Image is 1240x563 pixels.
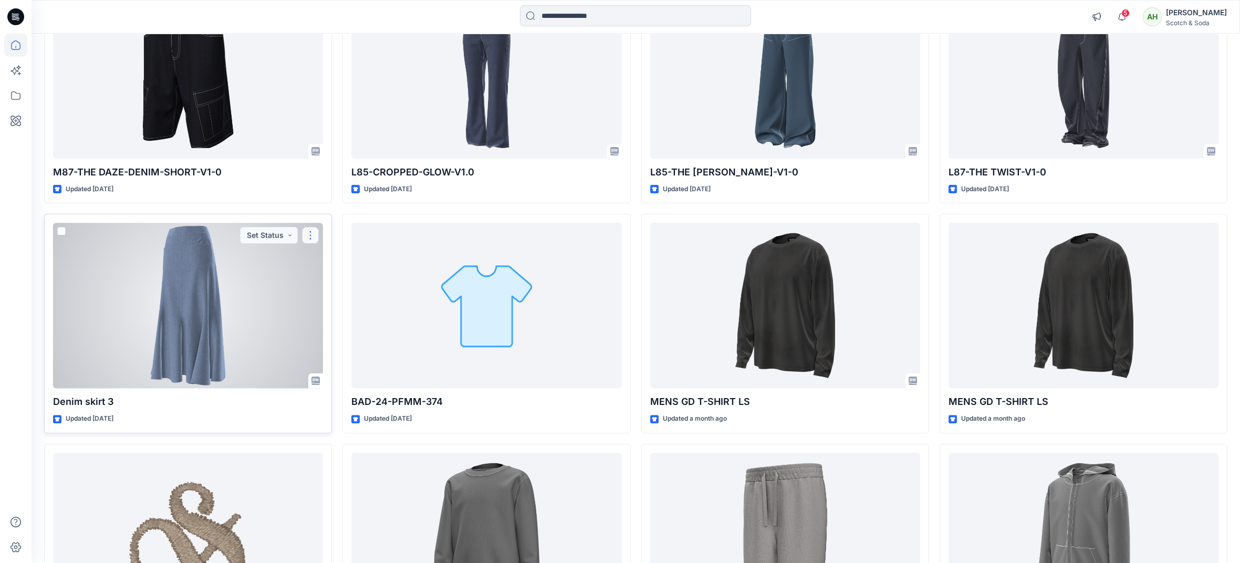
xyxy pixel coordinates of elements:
p: Updated [DATE] [961,184,1009,195]
a: MENS GD T-SHIRT LS [949,223,1218,388]
p: L85-THE [PERSON_NAME]-V1-0 [650,165,920,180]
a: MENS GD T-SHIRT LS [650,223,920,388]
span: 5 [1121,9,1130,17]
p: Updated [DATE] [66,413,113,424]
p: MENS GD T-SHIRT LS [949,394,1218,409]
p: Denim skirt 3 [53,394,323,409]
p: Updated a month ago [663,413,727,424]
p: Updated [DATE] [66,184,113,195]
p: L87-THE TWIST-V1-0 [949,165,1218,180]
p: Updated a month ago [961,413,1025,424]
a: Denim skirt 3 [53,223,323,388]
p: BAD-24-PFMM-374 [351,394,621,409]
p: Updated [DATE] [364,184,412,195]
div: Scotch & Soda [1166,19,1227,27]
p: L85-CROPPED-GLOW-V1.0 [351,165,621,180]
a: BAD-24-PFMM-374 [351,223,621,388]
p: Updated [DATE] [364,413,412,424]
p: MENS GD T-SHIRT LS [650,394,920,409]
div: AH [1143,7,1162,26]
p: M87-THE DAZE-DENIM-SHORT-V1-0 [53,165,323,180]
p: Updated [DATE] [663,184,711,195]
div: [PERSON_NAME] [1166,6,1227,19]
